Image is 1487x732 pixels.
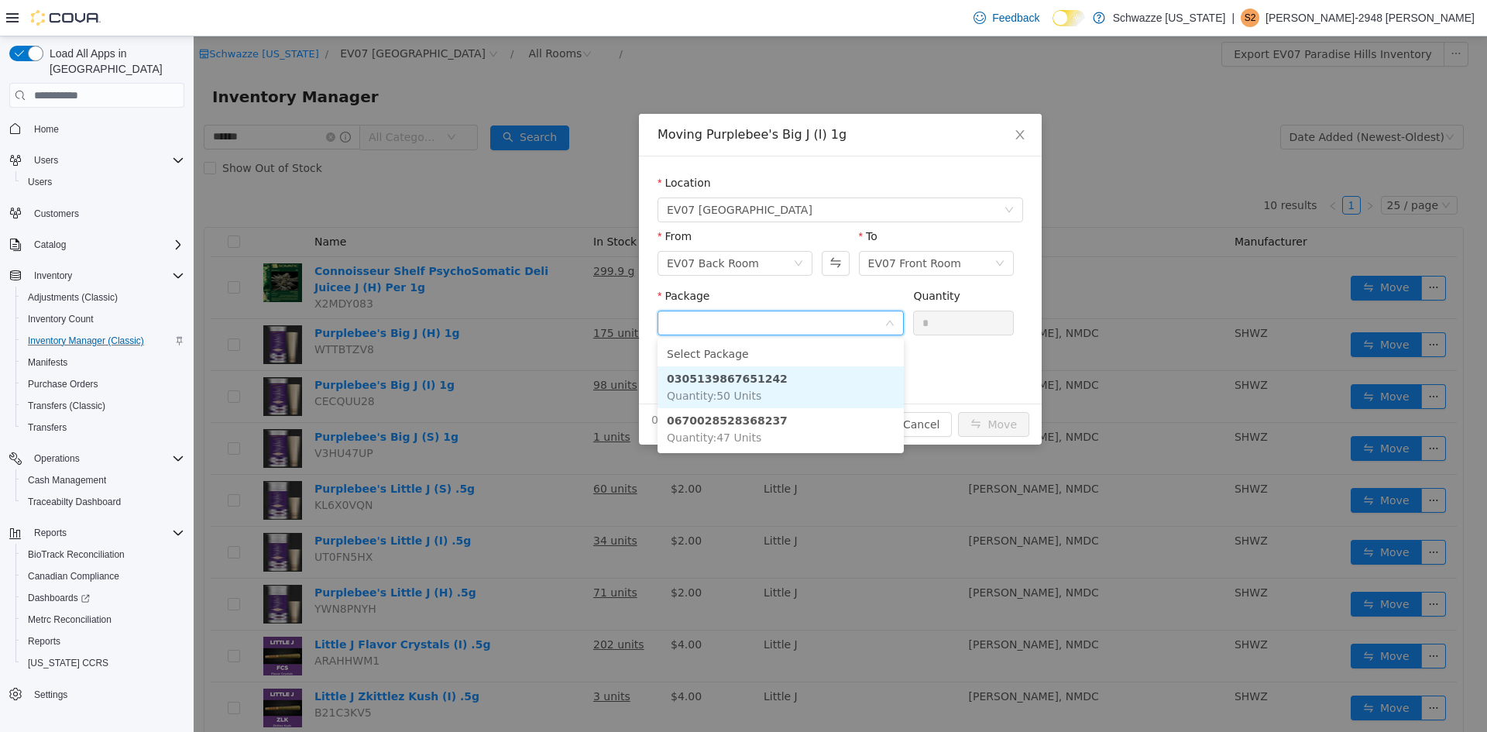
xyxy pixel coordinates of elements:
span: Canadian Compliance [28,570,119,583]
button: Cash Management [15,469,191,491]
a: Manifests [22,353,74,372]
strong: 0305139867651242 [473,336,594,349]
label: To [665,194,684,206]
span: Catalog [28,235,184,254]
button: Manifests [15,352,191,373]
span: Traceabilty Dashboard [22,493,184,511]
p: | [1231,9,1235,27]
span: Manifests [28,356,67,369]
strong: 0670028528368237 [473,378,594,390]
span: Inventory [34,270,72,282]
span: Transfers (Classic) [22,397,184,415]
button: Inventory [28,266,78,285]
div: EV07 Back Room [473,215,565,239]
span: Cash Management [28,474,106,486]
button: Swap [628,215,655,239]
button: Traceabilty Dashboard [15,491,191,513]
span: Customers [34,208,79,220]
span: Transfers [22,418,184,437]
div: EV07 Front Room [675,215,768,239]
span: Metrc Reconciliation [28,613,112,626]
span: Adjustments (Classic) [22,288,184,307]
a: Home [28,120,65,139]
span: 0 Units will be moved. [458,376,579,392]
span: Catalog [34,239,66,251]
span: EV07 Paradise Hills [473,162,619,185]
a: Cash Management [22,471,112,490]
i: icon: close [820,92,833,105]
button: icon: swapMove [764,376,836,400]
i: icon: down [692,282,701,293]
span: Inventory Manager (Classic) [28,335,144,347]
span: Users [28,176,52,188]
span: Reports [28,635,60,648]
div: Shane-2948 Morris [1241,9,1259,27]
p: [PERSON_NAME]-2948 [PERSON_NAME] [1265,9,1475,27]
i: icon: down [802,222,811,233]
button: Transfers (Classic) [15,395,191,417]
a: Reports [22,632,67,651]
span: Washington CCRS [22,654,184,672]
a: Transfers (Classic) [22,397,112,415]
span: Reports [22,632,184,651]
label: From [464,194,498,206]
span: Cash Management [22,471,184,490]
span: Users [28,151,184,170]
span: Quantity : 47 Units [473,395,568,407]
a: Adjustments (Classic) [22,288,124,307]
a: Transfers [22,418,73,437]
span: Dashboards [28,592,90,604]
span: S2 [1245,9,1256,27]
a: Settings [28,686,74,704]
button: Users [28,151,64,170]
span: Purchase Orders [28,378,98,390]
a: Purchase Orders [22,375,105,393]
span: Transfers (Classic) [28,400,105,412]
input: Package [473,277,691,300]
span: BioTrack Reconciliation [22,545,184,564]
a: Metrc Reconciliation [22,610,118,629]
a: Dashboards [15,587,191,609]
label: Location [464,140,517,153]
span: Feedback [992,10,1039,26]
span: Inventory Manager (Classic) [22,332,184,350]
a: Inventory Manager (Classic) [22,332,150,350]
span: Operations [28,449,184,468]
img: Cova [31,10,101,26]
input: Dark Mode [1053,10,1085,26]
button: Catalog [3,234,191,256]
span: Transfers [28,421,67,434]
span: Load All Apps in [GEOGRAPHIC_DATA] [43,46,184,77]
button: Transfers [15,417,191,438]
span: Home [28,119,184,138]
button: Operations [3,448,191,469]
span: Settings [34,689,67,701]
span: Reports [34,527,67,539]
button: BioTrack Reconciliation [15,544,191,565]
span: Dashboards [22,589,184,607]
span: [US_STATE] CCRS [28,657,108,669]
span: Manifests [22,353,184,372]
span: Inventory Count [22,310,184,328]
a: Dashboards [22,589,96,607]
span: Users [22,173,184,191]
button: Inventory Count [15,308,191,330]
span: Adjustments (Classic) [28,291,118,304]
i: icon: down [811,169,820,180]
li: 0670028528368237 [464,372,710,414]
button: Purchase Orders [15,373,191,395]
button: Settings [3,683,191,706]
li: 0305139867651242 [464,330,710,372]
button: Canadian Compliance [15,565,191,587]
p: Schwazze [US_STATE] [1113,9,1226,27]
a: [US_STATE] CCRS [22,654,115,672]
button: Customers [3,202,191,225]
span: Customers [28,204,184,223]
span: Operations [34,452,80,465]
a: Canadian Compliance [22,567,125,586]
label: Package [464,253,516,266]
button: Close [805,77,848,121]
button: Metrc Reconciliation [15,609,191,631]
a: Users [22,173,58,191]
